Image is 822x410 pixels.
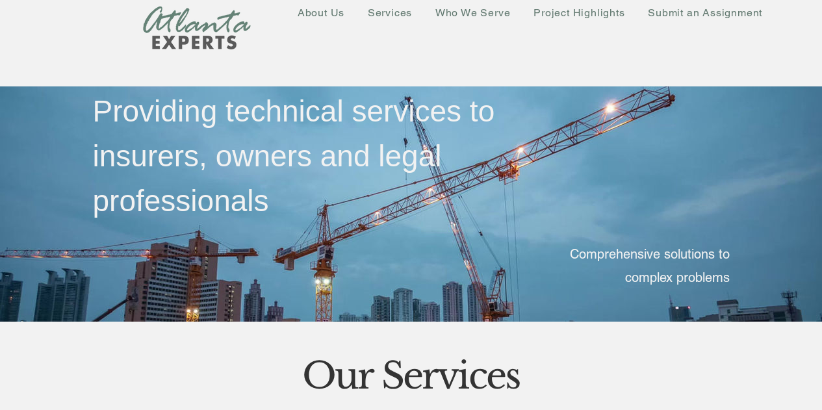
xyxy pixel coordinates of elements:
[302,353,519,398] span: Our Services
[143,6,251,50] img: New Logo Transparent Background_edited.png
[298,6,344,19] span: About Us
[435,6,511,19] span: Who We Serve
[648,6,762,19] span: Submit an Assignment
[570,246,730,285] span: Comprehensive solutions to complex problems
[93,94,495,218] span: Providing technical services to insurers, owners and legal professionals
[368,6,412,19] span: Services
[533,6,624,19] span: Project Highlights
